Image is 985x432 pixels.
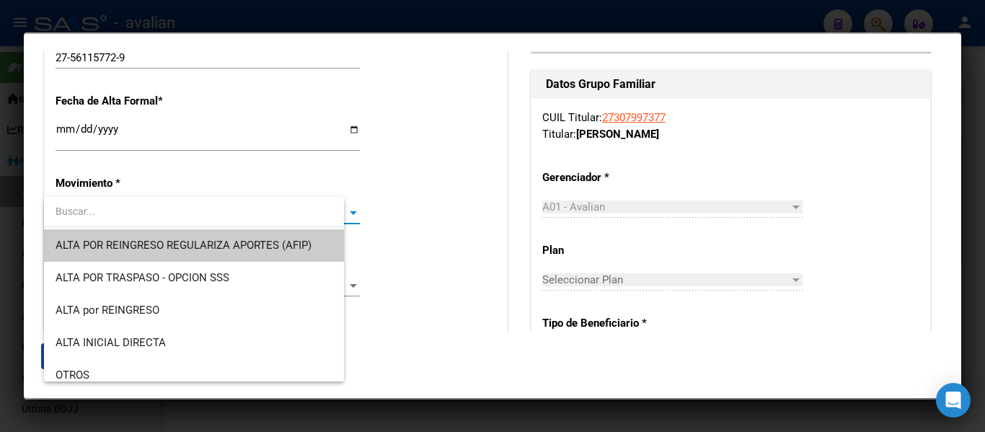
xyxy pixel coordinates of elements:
[56,239,312,252] span: ALTA POR REINGRESO REGULARIZA APORTES (AFIP)
[56,271,229,284] span: ALTA POR TRASPASO - OPCION SSS
[44,196,344,226] input: dropdown search
[936,383,971,418] div: Open Intercom Messenger
[56,304,159,317] span: ALTA por REINGRESO
[56,336,166,349] span: ALTA INICIAL DIRECTA
[56,369,89,382] span: OTROS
